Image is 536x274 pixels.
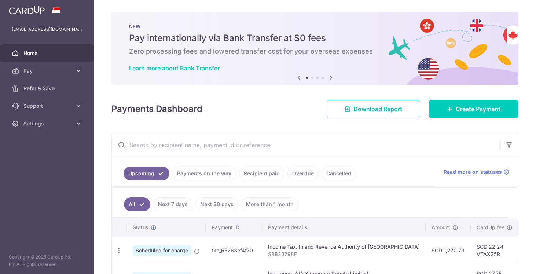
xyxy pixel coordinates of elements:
span: Status [133,224,148,231]
span: Refer & Save [23,85,72,92]
span: Settings [23,120,72,127]
div: Income Tax. Inland Revenue Authority of [GEOGRAPHIC_DATA] [268,243,420,251]
span: Support [23,102,72,110]
span: Create Payment [456,105,500,113]
span: Download Report [353,105,402,113]
p: [EMAIL_ADDRESS][DOMAIN_NAME] [12,26,82,33]
a: Next 7 days [153,197,192,211]
a: Overdue [287,167,319,180]
h6: Zero processing fees and lowered transfer cost for your overseas expenses [129,47,501,56]
img: CardUp [9,6,45,15]
a: Recipient paid [239,167,284,180]
a: Payments on the way [172,167,236,180]
h4: Payments Dashboard [111,102,202,116]
p: S8823798F [268,251,420,258]
span: Pay [23,67,72,74]
input: Search by recipient name, payment id or reference [112,133,500,157]
span: Amount [432,224,450,231]
a: Upcoming [124,167,169,180]
p: NEW [129,23,501,29]
span: Read more on statuses [444,168,502,176]
td: txn_65263ef4f70 [206,237,262,264]
h5: Pay internationally via Bank Transfer at $0 fees [129,32,501,44]
td: SGD 22.24 VTAX25R [471,237,518,264]
a: Download Report [327,100,420,118]
span: Home [23,50,72,57]
span: Scheduled for charge [133,245,191,256]
a: Cancelled [322,167,356,180]
a: All [124,197,150,211]
td: SGD 1,270.73 [426,237,471,264]
a: More than 1 month [241,197,298,211]
img: Bank transfer banner [111,12,518,85]
span: CardUp fee [477,224,504,231]
th: Payment details [262,218,426,237]
th: Payment ID [206,218,262,237]
a: Next 30 days [195,197,238,211]
a: Create Payment [429,100,518,118]
a: Learn more about Bank Transfer [129,65,220,72]
a: Read more on statuses [444,168,509,176]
